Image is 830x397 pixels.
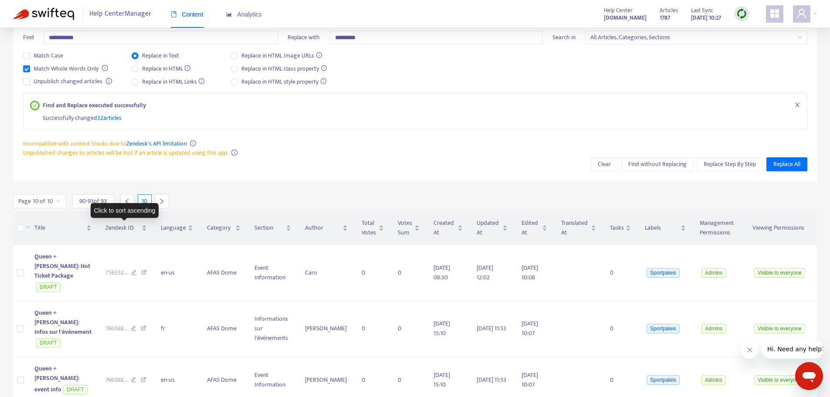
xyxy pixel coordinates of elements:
td: 0 [355,301,390,357]
div: Click to sort ascending [91,203,159,218]
span: Author [305,223,341,233]
span: down [26,224,31,230]
button: Replace All [766,157,807,171]
img: sync.dc5367851b00ba804db3.png [736,8,747,19]
span: Labels [645,223,679,233]
span: Visible to everyone [754,268,805,278]
iframe: Bericht sluiten [741,341,759,359]
th: Zendesk ID [98,211,154,245]
span: Unpublish changed articles [30,77,106,86]
span: Search in [552,32,576,42]
span: 90 - 93 of 93 [79,197,107,206]
span: Help Center Manager [89,6,151,22]
span: Hi. Need any help? [5,6,63,13]
span: [DATE] 10:07 [522,370,538,390]
span: right [159,198,165,204]
iframe: Knop om het berichtenvenster te openen [795,362,823,390]
span: Articles [660,6,678,15]
a: [DOMAIN_NAME] [604,13,647,23]
span: Title [34,223,85,233]
strong: [DATE] 10:27 [691,13,721,23]
td: fr [154,301,200,357]
span: 756552 ... [105,268,128,278]
span: [DATE] 15:10 [434,319,450,338]
td: Informations sur l'événements [247,301,298,357]
span: info-circle [231,149,237,156]
th: Category [200,211,248,245]
td: en-us [154,245,200,301]
span: Help Center [604,6,633,15]
span: Sportpaleis [647,375,680,385]
span: left [124,198,130,204]
span: Votes Sum [398,218,413,238]
span: Replace in HTML style property [238,77,330,87]
th: Management Permissions [693,211,745,245]
span: Find without Replacing [628,159,687,169]
span: Admins [701,268,726,278]
span: Clear [598,159,611,169]
span: Language [161,223,186,233]
td: AFAS Dome [200,245,248,301]
span: Replace in HTML Image URLs [238,51,325,61]
span: [DATE] 11:53 [477,323,506,333]
span: Replace All [773,159,800,169]
a: Zendesk's API limitation [126,139,187,149]
span: Last Sync [691,6,713,15]
span: [DATE] 12:02 [477,263,493,282]
span: Tasks [610,223,624,233]
span: Visible to everyone [754,324,805,333]
span: Sportpaleis [647,324,680,333]
span: Queen + [PERSON_NAME]: Infos sur l'événement [34,308,91,337]
td: 0 [603,301,638,357]
th: Translated At [554,211,603,245]
span: Sportpaleis [647,268,680,278]
span: info-circle [190,140,196,146]
span: Edited At [522,218,540,238]
td: 0 [603,245,638,301]
span: DRAFT [36,338,61,348]
span: info-circle [106,78,112,84]
th: Updated At [470,211,515,245]
span: Replace in HTML [139,64,194,74]
th: Viewing Permissions [745,211,817,245]
span: Admins [701,324,726,333]
span: area-chart [226,11,232,17]
span: Match Whole Words Only [30,64,102,74]
span: Section [254,223,284,233]
span: close [794,102,800,108]
span: Find [23,32,34,42]
span: Queen + [PERSON_NAME]: event info [34,363,79,394]
strong: Find and Replace executed successfully [43,101,146,110]
th: Language [154,211,200,245]
span: Updated At [477,218,501,238]
th: Author [298,211,355,245]
span: check [32,103,37,108]
span: DRAFT [36,282,61,292]
button: Find without Replacing [621,157,694,171]
span: Queen + [PERSON_NAME]: Hot Ticket Package [34,251,90,281]
span: DRAFT [63,385,88,394]
span: appstore [769,8,780,19]
span: [DATE] 11:53 [477,375,506,385]
span: [DATE] 15:10 [434,370,450,390]
th: Section [247,211,298,245]
span: Created At [434,218,456,238]
span: [DATE] 10:07 [522,319,538,338]
span: info-circle [102,65,108,71]
span: Content [171,11,203,18]
span: Replace in Text [139,51,183,61]
td: 0 [355,245,390,301]
th: Created At [427,211,470,245]
td: 0 [391,245,427,301]
th: Title [27,211,98,245]
span: 32 articles [97,113,122,123]
span: Replace in HTML Links [139,77,208,87]
iframe: Bericht van bedrijf [762,339,823,359]
span: Zendesk ID [105,223,140,233]
span: book [171,11,177,17]
td: [PERSON_NAME] [298,301,355,357]
span: Translated At [561,218,589,238]
span: Visible to everyone [754,375,805,385]
span: Analytics [226,11,262,18]
span: user [796,8,807,19]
